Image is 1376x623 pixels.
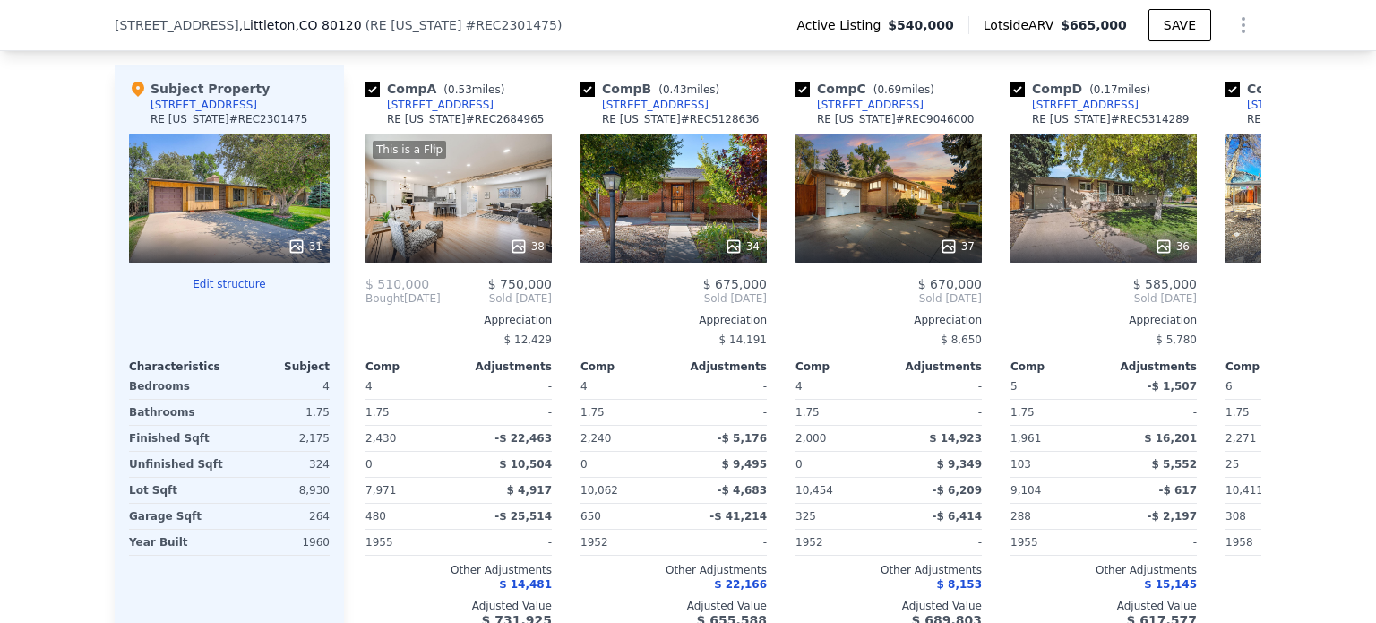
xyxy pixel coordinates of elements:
[462,400,552,425] div: -
[892,374,982,399] div: -
[436,83,512,96] span: ( miles)
[677,530,767,555] div: -
[795,291,982,306] span: Sold [DATE]
[1225,458,1239,471] span: 25
[129,452,226,477] div: Unfinished Sqft
[795,510,816,523] span: 325
[129,530,226,555] div: Year Built
[129,359,229,374] div: Characteristics
[365,400,455,425] div: 1.75
[795,313,982,327] div: Appreciation
[499,458,552,471] span: $ 10,504
[580,599,767,613] div: Adjusted Value
[602,112,760,126] div: RE [US_STATE] # REC5128636
[1225,80,1371,98] div: Comp E
[1144,578,1197,591] span: $ 15,145
[239,16,362,34] span: , Littleton
[1082,83,1157,96] span: ( miles)
[580,563,767,577] div: Other Adjustments
[1032,98,1139,112] div: [STREET_ADDRESS]
[1010,530,1100,555] div: 1955
[709,510,767,523] span: -$ 41,214
[465,18,556,32] span: # REC2301475
[233,426,330,451] div: 2,175
[1061,18,1127,32] span: $665,000
[1148,510,1197,523] span: -$ 2,197
[1010,98,1139,112] a: [STREET_ADDRESS]
[795,530,885,555] div: 1952
[295,18,361,32] span: , CO 80120
[233,452,330,477] div: 324
[1010,359,1104,374] div: Comp
[718,484,767,497] span: -$ 4,683
[580,291,767,306] span: Sold [DATE]
[510,238,545,255] div: 38
[1225,510,1246,523] span: 308
[462,530,552,555] div: -
[580,484,618,497] span: 10,062
[580,359,674,374] div: Comp
[580,510,601,523] span: 650
[1010,380,1018,393] span: 5
[365,313,552,327] div: Appreciation
[365,80,512,98] div: Comp A
[718,432,767,445] span: -$ 5,176
[795,458,803,471] span: 0
[1225,359,1319,374] div: Comp
[1225,98,1354,112] a: [STREET_ADDRESS]
[795,484,833,497] span: 10,454
[795,432,826,445] span: 2,000
[1148,9,1211,41] button: SAVE
[488,277,552,291] span: $ 750,000
[1010,400,1100,425] div: 1.75
[499,578,552,591] span: $ 14,481
[929,432,982,445] span: $ 14,923
[229,359,330,374] div: Subject
[1010,563,1197,577] div: Other Adjustments
[129,277,330,291] button: Edit structure
[504,333,552,346] span: $ 12,429
[288,238,322,255] div: 31
[941,333,982,346] span: $ 8,650
[129,504,226,529] div: Garage Sqft
[1010,458,1031,471] span: 103
[937,578,982,591] span: $ 8,153
[703,277,767,291] span: $ 675,000
[1010,432,1041,445] span: 1,961
[580,98,709,112] a: [STREET_ADDRESS]
[602,98,709,112] div: [STREET_ADDRESS]
[129,80,270,98] div: Subject Property
[494,432,552,445] span: -$ 22,463
[795,400,885,425] div: 1.75
[129,374,226,399] div: Bedrooms
[1225,400,1315,425] div: 1.75
[365,510,386,523] span: 480
[817,112,975,126] div: RE [US_STATE] # REC9046000
[1225,484,1263,497] span: 10,411
[129,400,226,425] div: Bathrooms
[580,432,611,445] span: 2,240
[1144,432,1197,445] span: $ 16,201
[387,98,494,112] div: [STREET_ADDRESS]
[441,291,552,306] span: Sold [DATE]
[580,458,588,471] span: 0
[918,277,982,291] span: $ 670,000
[233,530,330,555] div: 1960
[365,563,552,577] div: Other Adjustments
[150,112,308,126] div: RE [US_STATE] # REC2301475
[1094,83,1118,96] span: 0.17
[1133,277,1197,291] span: $ 585,000
[1010,599,1197,613] div: Adjusted Value
[365,291,404,306] span: Bought
[365,432,396,445] span: 2,430
[892,530,982,555] div: -
[1225,380,1233,393] span: 6
[663,83,687,96] span: 0.43
[507,484,552,497] span: $ 4,917
[370,18,461,32] span: RE [US_STATE]
[1010,291,1197,306] span: Sold [DATE]
[722,458,767,471] span: $ 9,495
[795,359,889,374] div: Comp
[984,16,1061,34] span: Lotside ARV
[674,359,767,374] div: Adjustments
